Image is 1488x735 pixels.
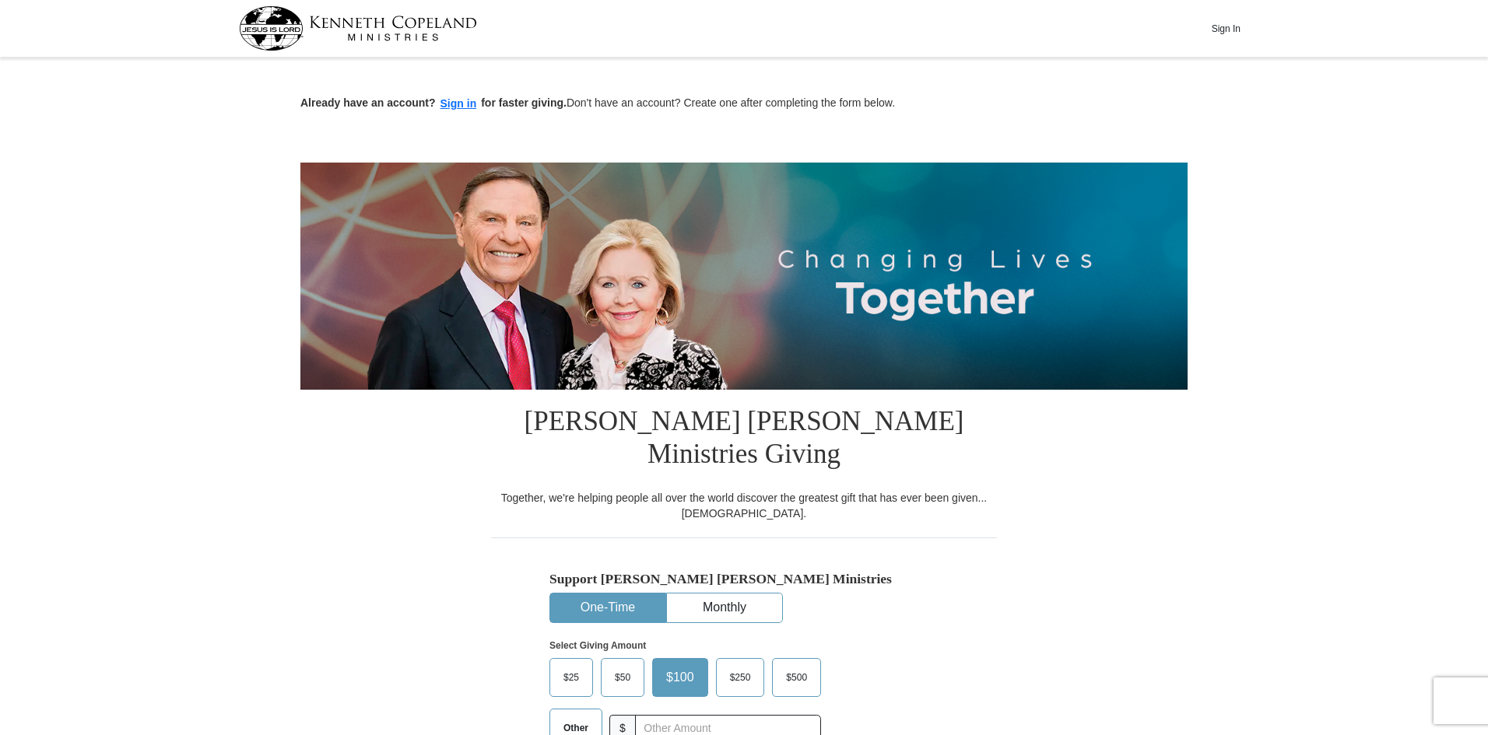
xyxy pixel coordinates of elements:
span: $50 [607,666,638,689]
span: $100 [658,666,702,689]
span: $500 [778,666,815,689]
button: One-Time [550,593,665,622]
img: kcm-header-logo.svg [239,6,477,51]
h5: Support [PERSON_NAME] [PERSON_NAME] Ministries [549,571,939,587]
h1: [PERSON_NAME] [PERSON_NAME] Ministries Giving [491,390,997,490]
button: Monthly [667,593,782,622]
button: Sign in [436,95,482,113]
p: Don't have an account? Create one after completing the form below. [300,95,1188,113]
span: $250 [722,666,759,689]
strong: Already have an account? for faster giving. [300,96,567,109]
button: Sign In [1202,16,1249,40]
div: Together, we're helping people all over the world discover the greatest gift that has ever been g... [491,490,997,521]
span: $25 [556,666,587,689]
strong: Select Giving Amount [549,640,646,651]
